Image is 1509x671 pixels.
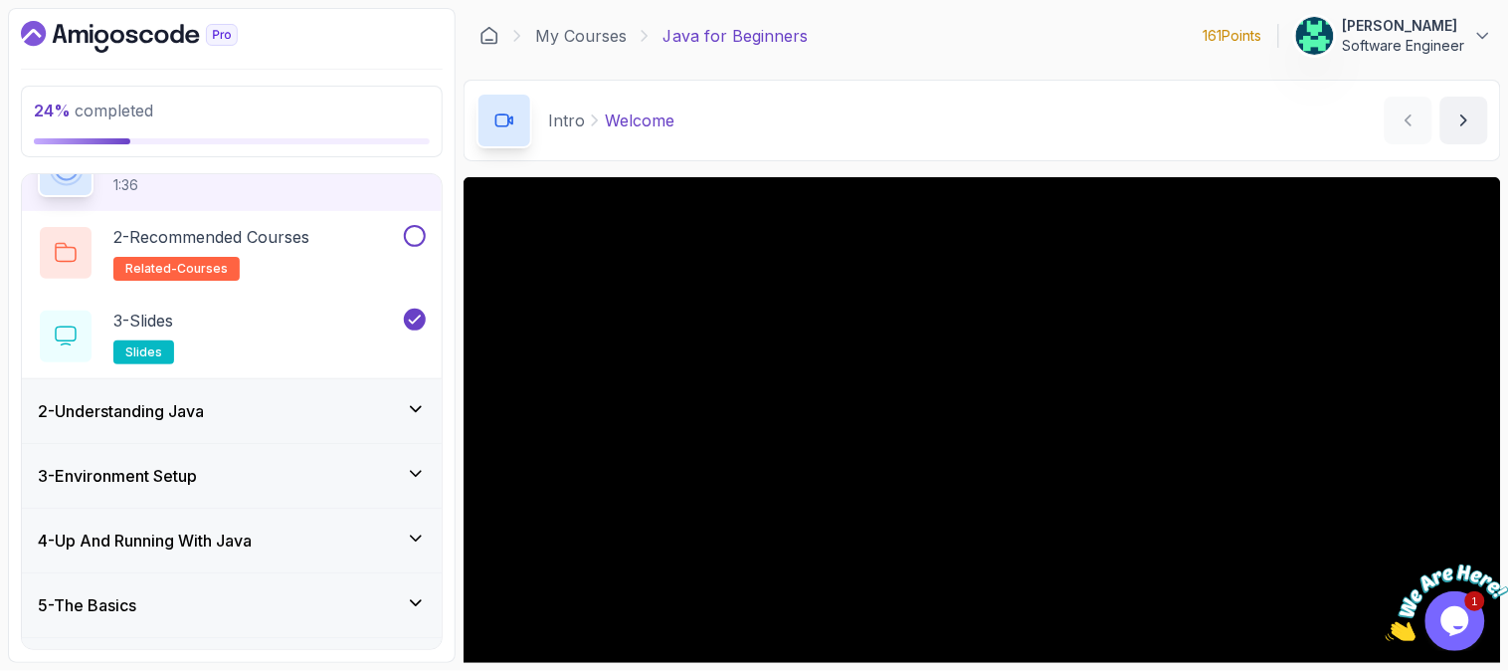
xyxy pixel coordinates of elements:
p: [PERSON_NAME] [1343,16,1465,36]
button: next content [1440,97,1488,144]
h3: 4 - Up And Running With Java [38,529,252,553]
button: 2-Understanding Java [22,379,442,443]
button: previous content [1385,97,1432,144]
img: user profile image [1296,17,1334,55]
span: 24 % [34,101,71,120]
p: Intro [548,109,585,132]
p: Software Engineer [1343,36,1465,56]
span: slides [125,344,162,360]
button: 4-Up And Running With Java [22,509,442,572]
p: Welcome [605,109,674,132]
a: My Courses [535,24,627,48]
p: 2 - Recommended Courses [113,225,309,249]
h3: 3 - Environment Setup [38,464,197,488]
button: user profile image[PERSON_NAME]Software Engineer [1295,16,1493,56]
button: 3-Environment Setup [22,444,442,508]
button: 2-Recommended Coursesrelated-courses [38,225,426,281]
p: Java for Beginners [662,24,808,48]
a: Dashboard [479,26,499,46]
iframe: chat widget [1386,547,1509,641]
span: related-courses [125,261,228,277]
h3: 2 - Understanding Java [38,399,204,423]
button: 5-The Basics [22,573,442,637]
h3: 5 - The Basics [38,593,136,617]
a: Dashboard [21,21,283,53]
span: completed [34,101,153,120]
p: 1:36 [113,175,198,195]
p: 3 - Slides [113,309,173,333]
p: 161 Points [1204,26,1262,46]
button: 3-Slidesslides [38,309,426,364]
